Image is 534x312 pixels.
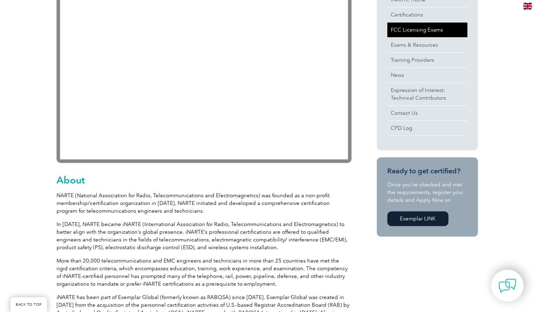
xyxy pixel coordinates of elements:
p: In [DATE], NARTE became iNARTE (International Association for Radio, Telecommunications and Elect... [57,220,351,251]
a: News [387,68,467,82]
p: NARTE (National Association for Radio, Telecommunications and Electromagnetics) was founded as a ... [57,192,351,215]
img: contact-chat.png [499,277,516,294]
h3: Ready to get certified? [387,167,467,175]
a: Expression of Interest:Technical Contributors [387,83,467,105]
p: Once you’ve checked and met the requirements, register your details and Apply Now on [387,181,467,204]
a: FCC Licensing Exams [387,22,467,37]
a: Exemplar LINK [387,211,448,226]
img: en [523,3,532,9]
a: Certifications [387,7,467,22]
p: More than 20,000 telecommunications and EMC engineers and technicians in more than 25 countries h... [57,257,351,288]
a: BACK TO TOP [11,297,47,312]
h2: About [57,174,351,186]
a: CPD Log [387,121,467,135]
a: Contact Us [387,106,467,120]
a: Training Providers [387,53,467,67]
a: Exams & Resources [387,38,467,52]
